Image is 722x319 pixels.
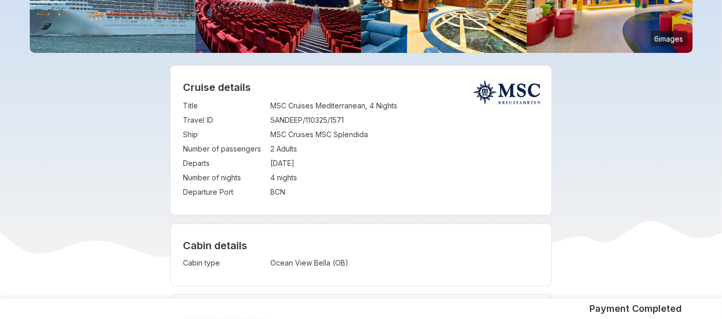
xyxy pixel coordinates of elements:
[183,171,265,185] td: Number of nights
[183,156,265,171] td: Departs
[270,113,539,127] td: SANDEEP/110325/1571
[183,239,539,252] h4: Cabin details
[183,185,265,199] td: Departure Port
[270,127,539,142] td: MSC Cruises MSC Splendida
[265,171,270,185] td: :
[265,256,270,270] td: :
[265,156,270,171] td: :
[183,99,265,113] td: Title
[265,185,270,199] td: :
[270,256,459,270] td: Ocean View Bella (OB)
[651,31,688,46] small: 6 images
[270,156,539,171] td: [DATE]
[265,127,270,142] td: :
[270,99,539,113] td: MSC Cruises Mediterranean, 4 Nights
[183,113,265,127] td: Travel ID
[590,303,682,315] h5: Payment Completed
[183,127,265,142] td: Ship
[183,142,265,156] td: Number of passengers
[265,142,270,156] td: :
[265,99,270,113] td: :
[270,142,539,156] td: 2 Adults
[270,171,539,185] td: 4 nights
[183,256,265,270] td: Cabin type
[183,81,539,93] h2: Cruise details
[265,113,270,127] td: :
[270,185,539,199] td: BCN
